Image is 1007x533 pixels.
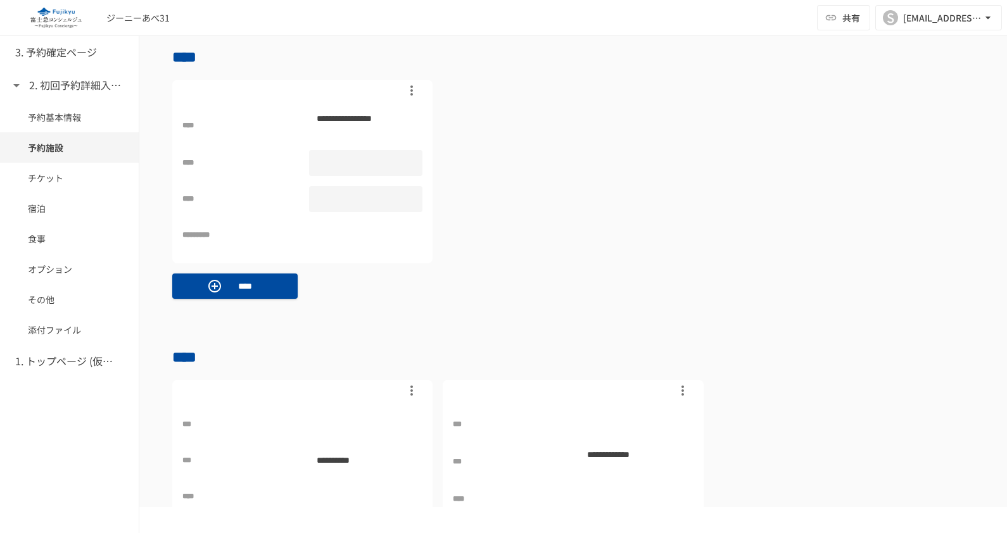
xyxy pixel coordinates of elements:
[15,44,97,61] h6: 3. 予約確定ページ
[28,110,111,124] span: 予約基本情報
[15,353,117,370] h6: 1. トップページ (仮予約一覧)
[29,77,130,94] h6: 2. 初回予約詳細入力ページ
[875,5,1002,30] button: S[EMAIL_ADDRESS][DOMAIN_NAME]
[28,201,111,215] span: 宿泊
[903,10,982,26] div: [EMAIL_ADDRESS][DOMAIN_NAME]
[842,11,860,25] span: 共有
[28,232,111,246] span: 食事
[817,5,870,30] button: 共有
[15,8,96,28] img: eQeGXtYPV2fEKIA3pizDiVdzO5gJTl2ahLbsPaD2E4R
[883,10,898,25] div: S
[28,171,111,185] span: チケット
[106,11,170,25] div: ジーニーあべ31
[28,323,111,337] span: 添付ファイル
[28,292,111,306] span: その他
[28,262,111,276] span: オプション
[28,141,111,154] span: 予約施設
